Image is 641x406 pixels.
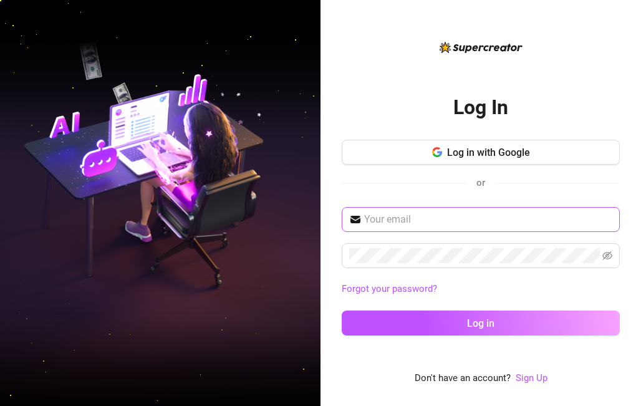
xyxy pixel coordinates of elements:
[342,283,437,294] a: Forgot your password?
[516,371,547,386] a: Sign Up
[415,371,511,386] span: Don't have an account?
[342,311,620,336] button: Log in
[342,282,620,297] a: Forgot your password?
[516,372,547,384] a: Sign Up
[467,317,494,329] span: Log in
[602,251,612,261] span: eye-invisible
[342,140,620,165] button: Log in with Google
[447,147,530,158] span: Log in with Google
[364,212,612,227] input: Your email
[440,42,523,53] img: logo-BBDzfeDw.svg
[453,95,508,120] h2: Log In
[476,177,485,188] span: or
